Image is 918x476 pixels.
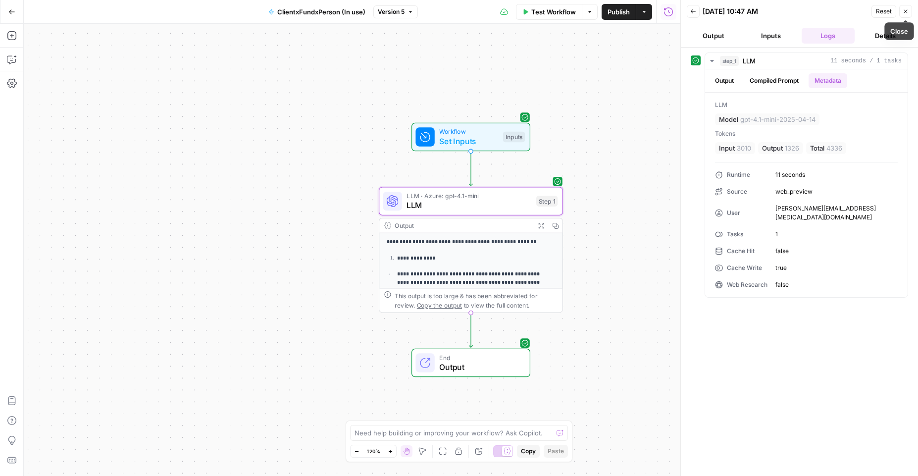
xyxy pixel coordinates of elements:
[517,445,540,458] button: Copy
[395,221,530,230] div: Output
[810,143,824,153] span: Total
[775,264,898,272] span: true
[417,302,462,309] span: Copy the output
[775,170,898,179] span: 11 seconds
[744,73,805,88] button: Compiled Prompt
[608,7,630,17] span: Publish
[715,280,767,289] div: Web Research
[715,129,898,138] span: Tokens
[775,280,898,289] span: false
[720,56,739,66] span: step_1
[715,247,767,256] div: Cache Hit
[775,247,898,256] span: false
[469,313,472,348] g: Edge from step_1 to end
[379,349,563,377] div: EndOutput
[715,230,767,239] div: Tasks
[439,353,520,362] span: End
[439,127,498,136] span: Workflow
[740,114,816,124] span: gpt-4.1-mini-2025-04-14
[439,361,520,373] span: Output
[366,447,380,455] span: 120%
[277,7,365,17] span: ClientxFundxPerson (In use)
[521,447,536,456] span: Copy
[719,143,735,153] span: Input
[262,4,371,20] button: ClientxFundxPerson (In use)
[407,191,531,201] span: LLM · Azure: gpt-4.1-mini
[705,53,908,69] button: 11 seconds / 1 tasks
[762,143,783,153] span: Output
[516,4,582,20] button: Test Workflow
[859,28,912,44] button: Details
[830,56,902,65] span: 11 seconds / 1 tasks
[775,204,898,222] span: [PERSON_NAME][EMAIL_ADDRESS][MEDICAL_DATA][DOMAIN_NAME]
[719,114,738,124] span: Model
[373,5,418,18] button: Version 5
[705,69,908,297] div: 11 seconds / 1 tasks
[775,230,898,239] span: 1
[395,291,558,310] div: This output is too large & has been abbreviated for review. to view the full content.
[602,4,636,20] button: Publish
[378,7,405,16] span: Version 5
[548,447,564,456] span: Paste
[785,143,799,153] span: 1326
[407,200,531,212] span: LLM
[503,132,525,143] div: Inputs
[876,7,892,16] span: Reset
[737,143,751,153] span: 3010
[871,5,896,18] button: Reset
[826,143,842,153] span: 4336
[379,123,563,152] div: WorkflowSet InputsInputs
[715,204,767,222] div: User
[536,196,558,207] div: Step 1
[775,187,898,196] span: web_preview
[715,101,898,109] span: LLM
[439,135,498,147] span: Set Inputs
[709,73,740,88] button: Output
[715,187,767,196] div: Source
[469,151,472,186] g: Edge from start to step_1
[802,28,855,44] button: Logs
[743,56,756,66] span: LLM
[544,445,568,458] button: Paste
[715,264,767,272] div: Cache Write
[687,28,740,44] button: Output
[531,7,576,17] span: Test Workflow
[809,73,847,88] button: Metadata
[744,28,798,44] button: Inputs
[715,170,767,179] div: Runtime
